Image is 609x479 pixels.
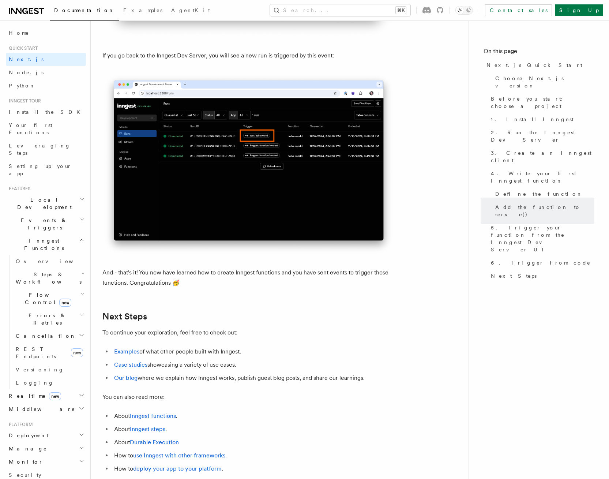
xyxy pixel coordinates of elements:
span: Setting up your app [9,163,72,176]
span: Inngest Functions [6,237,79,252]
a: Your first Functions [6,119,86,139]
button: Toggle dark mode [455,6,473,15]
span: Python [9,83,35,89]
a: Overview [13,255,86,268]
a: Examples [119,2,167,20]
a: 3. Create an Inngest client [488,146,594,167]
p: If you go back to the Inngest Dev Server, you will see a new run is triggered by this event: [102,50,395,61]
h4: On this page [484,47,594,59]
span: 6. Trigger from code [491,259,591,266]
a: Setting up your app [6,160,86,180]
span: Examples [123,7,162,13]
div: Inngest Functions [6,255,86,389]
a: Home [6,26,86,40]
span: new [59,299,71,307]
li: showcasing a variety of use cases. [112,360,395,370]
span: Cancellation [13,332,76,340]
a: 4. Write your first Inngest function [488,167,594,187]
a: AgentKit [167,2,214,20]
a: Python [6,79,86,92]
img: Inngest Dev Server web interface's runs tab with a third run triggered by the 'test/hello.world' ... [102,72,395,256]
span: AgentKit [171,7,210,13]
span: Next.js Quick Start [486,61,582,69]
span: Quick start [6,45,38,51]
span: Next Steps [491,272,537,280]
a: Node.js [6,66,86,79]
span: Security [9,472,41,478]
a: Sign Up [555,4,603,16]
span: Features [6,186,30,192]
span: Home [9,29,29,37]
button: Monitor [6,455,86,468]
kbd: ⌘K [396,7,406,14]
span: Platform [6,422,33,427]
a: Next Steps [488,269,594,282]
a: Case studies [114,361,147,368]
a: Durable Execution [130,439,179,446]
a: Choose Next.js version [492,72,594,92]
a: deploy your app to your platform [133,465,222,472]
span: Monitor [6,458,43,465]
button: Errors & Retries [13,309,86,329]
span: Add the function to serve() [495,203,594,218]
span: Define the function [495,190,583,198]
a: Leveraging Steps [6,139,86,160]
span: Node.js [9,70,44,75]
span: Inngest tour [6,98,41,104]
span: 3. Create an Inngest client [491,149,594,164]
span: 4. Write your first Inngest function [491,170,594,184]
li: How to . [112,464,395,474]
span: Events & Triggers [6,217,80,231]
span: Steps & Workflows [13,271,82,285]
button: Local Development [6,193,86,214]
a: Install the SDK [6,105,86,119]
span: Your first Functions [9,122,52,135]
span: Local Development [6,196,80,211]
a: Next Steps [102,311,147,322]
button: Flow Controlnew [13,288,86,309]
button: Middleware [6,403,86,416]
a: use Inngest with other frameworks [133,452,225,459]
button: Deployment [6,429,86,442]
a: Next.js [6,53,86,66]
li: How to . [112,450,395,461]
li: About [112,437,395,448]
a: Examples [114,348,139,355]
button: Cancellation [13,329,86,343]
span: Before you start: choose a project [491,95,594,110]
span: 5. Trigger your function from the Inngest Dev Server UI [491,224,594,253]
span: REST Endpoints [16,346,56,359]
p: To continue your exploration, feel free to check out: [102,328,395,338]
span: Documentation [54,7,114,13]
span: Choose Next.js version [495,75,594,89]
a: Define the function [492,187,594,201]
a: Inngest functions [130,412,176,419]
button: Events & Triggers [6,214,86,234]
a: Versioning [13,363,86,376]
button: Steps & Workflows [13,268,86,288]
span: Manage [6,445,47,452]
li: About . [112,424,395,434]
span: Next.js [9,56,44,62]
li: of what other people built with Inngest. [112,347,395,357]
span: Realtime [6,392,61,400]
span: Install the SDK [9,109,84,115]
button: Inngest Functions [6,234,86,255]
button: Search...⌘K [270,4,410,16]
span: Errors & Retries [13,312,79,326]
span: Deployment [6,432,48,439]
a: Contact sales [485,4,552,16]
a: Our blog [114,374,138,381]
a: Inngest steps [130,426,165,433]
a: 6. Trigger from code [488,256,594,269]
li: where we explain how Inngest works, publish guest blog posts, and share our learnings. [112,373,395,383]
p: You can also read more: [102,392,395,402]
span: Leveraging Steps [9,143,71,156]
span: 1. Install Inngest [491,116,574,123]
span: new [71,348,83,357]
a: Add the function to serve() [492,201,594,221]
button: Manage [6,442,86,455]
a: Logging [13,376,86,389]
span: Versioning [16,367,64,373]
span: Middleware [6,405,75,413]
